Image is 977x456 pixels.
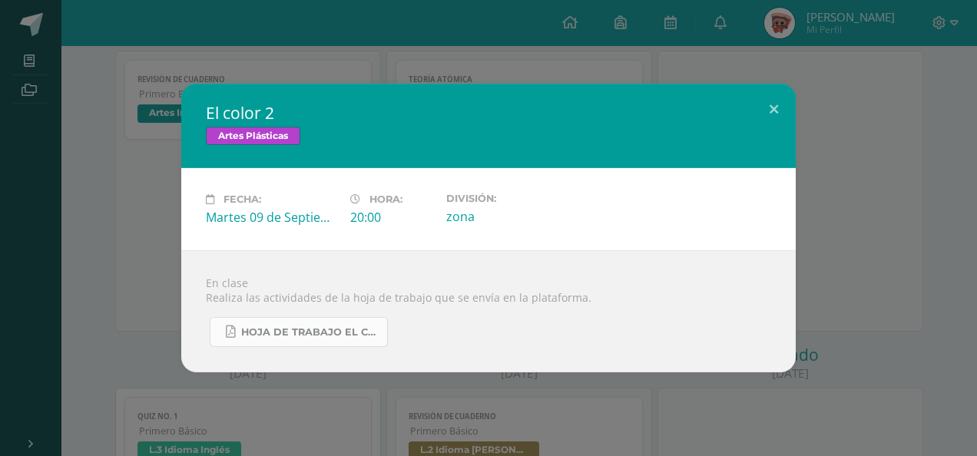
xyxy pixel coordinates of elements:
a: Hoja de trabajo EL COLOR.pdf [210,317,388,347]
div: En clase Realiza las actividades de la hoja de trabajo que se envía en la plataforma. [181,250,796,372]
span: Hora: [369,193,402,205]
h2: El color 2 [206,102,771,124]
button: Close (Esc) [752,84,796,136]
div: zona [446,208,578,225]
span: Hoja de trabajo EL COLOR.pdf [241,326,379,339]
div: Martes 09 de Septiembre [206,209,338,226]
div: 20:00 [350,209,434,226]
label: División: [446,193,578,204]
span: Fecha: [224,193,261,205]
span: Artes Plásticas [206,127,300,145]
